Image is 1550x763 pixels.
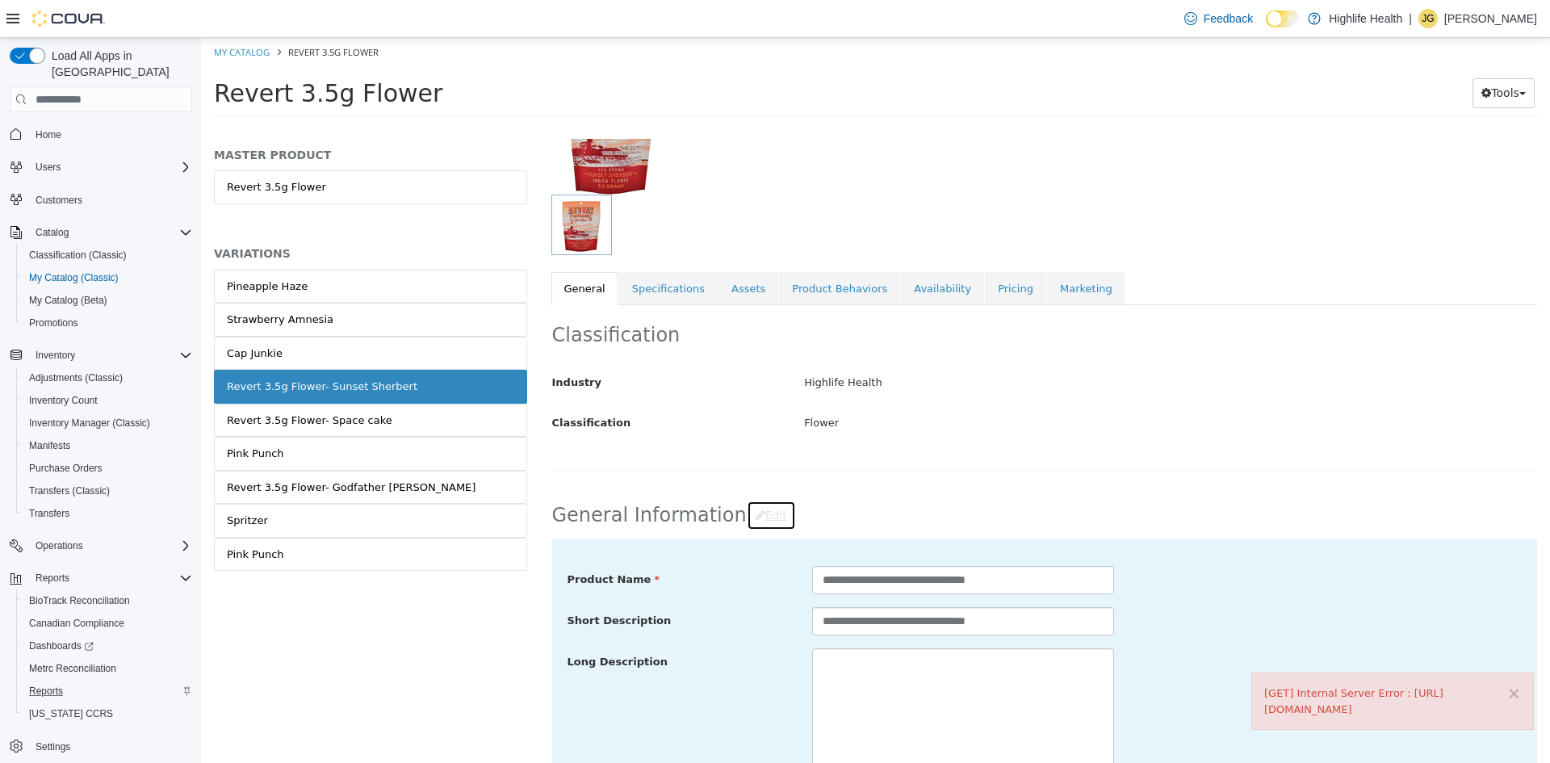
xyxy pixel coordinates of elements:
span: Operations [29,536,192,555]
a: Canadian Compliance [23,614,131,633]
span: [US_STATE] CCRS [29,707,113,720]
span: Product Name [366,535,459,547]
a: Transfers (Classic) [23,481,116,501]
a: Product Behaviors [577,234,698,268]
div: Pink Punch [25,408,82,424]
button: Inventory Manager (Classic) [16,412,199,434]
span: Transfers [29,507,69,520]
a: My Catalog (Classic) [23,268,125,287]
a: BioTrack Reconciliation [23,591,136,610]
a: Pricing [783,234,844,268]
span: Dashboards [23,636,192,656]
span: Canadian Compliance [23,614,192,633]
img: Cova [32,10,105,27]
button: × [1305,648,1319,664]
span: Reports [29,685,63,698]
div: Flower [590,371,1347,400]
div: [GET] Internal Server Error : [URL][DOMAIN_NAME] [1062,648,1319,679]
span: Short Description [366,576,470,589]
button: Promotions [16,312,199,334]
span: Canadian Compliance [29,617,124,630]
span: Transfers [23,504,192,523]
a: My Catalog (Beta) [23,291,114,310]
span: Settings [29,736,192,757]
a: Assets [517,234,576,268]
span: Customers [36,194,82,207]
button: Operations [29,536,90,555]
span: Feedback [1204,10,1253,27]
div: Revert 3.5g Flower- Sunset Sherbert [25,341,216,357]
span: My Catalog (Beta) [29,294,107,307]
button: Manifests [16,434,199,457]
button: Operations [3,535,199,557]
div: Strawberry Amnesia [25,274,132,290]
span: My Catalog (Classic) [23,268,192,287]
button: Adjustments (Classic) [16,367,199,389]
div: Pink Punch [25,509,82,525]
button: Customers [3,188,199,212]
button: Inventory [29,346,82,365]
span: Users [36,161,61,174]
span: Metrc Reconciliation [29,662,116,675]
a: Customers [29,191,89,210]
a: Inventory Count [23,391,104,410]
span: Home [29,124,192,144]
button: Reports [3,567,199,589]
a: Dashboards [16,635,199,657]
span: Inventory Count [29,394,98,407]
button: Catalog [29,223,75,242]
span: BioTrack Reconciliation [23,591,192,610]
button: Purchase Orders [16,457,199,480]
span: Classification [350,379,429,391]
span: Catalog [36,226,69,239]
a: Feedback [1178,2,1259,35]
button: Inventory [3,344,199,367]
a: My Catalog [12,8,68,20]
span: Dashboards [29,639,94,652]
span: Customers [29,190,192,210]
a: General [350,234,417,268]
p: | [1409,9,1412,28]
div: Pineapple Haze [25,241,106,257]
button: Classification (Classic) [16,244,199,266]
button: Reports [29,568,76,588]
a: Promotions [23,313,85,333]
button: My Catalog (Beta) [16,289,199,312]
button: Transfers [16,502,199,525]
span: Inventory [29,346,192,365]
span: Reports [36,572,69,585]
span: Transfers (Classic) [29,484,110,497]
a: Home [29,125,68,145]
span: Inventory [36,349,75,362]
span: Settings [36,740,70,753]
button: Edit [545,463,594,493]
span: JG [1422,9,1434,28]
span: Industry [350,338,400,350]
button: Metrc Reconciliation [16,657,199,680]
div: Revert 3.5g Flower- Space cake [25,375,191,391]
span: Manifests [29,439,70,452]
button: Inventory Count [16,389,199,412]
div: Highlife Health [590,331,1347,359]
a: Specifications [417,234,516,268]
a: Dashboards [23,636,100,656]
button: Users [29,157,67,177]
span: Purchase Orders [23,459,192,478]
a: Availability [699,234,782,268]
span: Adjustments (Classic) [23,368,192,388]
span: Users [29,157,192,177]
span: Inventory Manager (Classic) [29,417,150,430]
div: Revert 3.5g Flower- Godfather [PERSON_NAME] [25,442,274,458]
span: My Catalog (Classic) [29,271,119,284]
span: Revert 3.5g Flower [86,8,177,20]
a: Inventory Manager (Classic) [23,413,157,433]
h5: VARIATIONS [12,208,325,223]
div: Jennifer Gierum [1418,9,1438,28]
span: Promotions [23,313,192,333]
button: Catalog [3,221,199,244]
a: Transfers [23,504,76,523]
a: Adjustments (Classic) [23,368,129,388]
span: Adjustments (Classic) [29,371,123,384]
h2: Classification [350,285,1336,310]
